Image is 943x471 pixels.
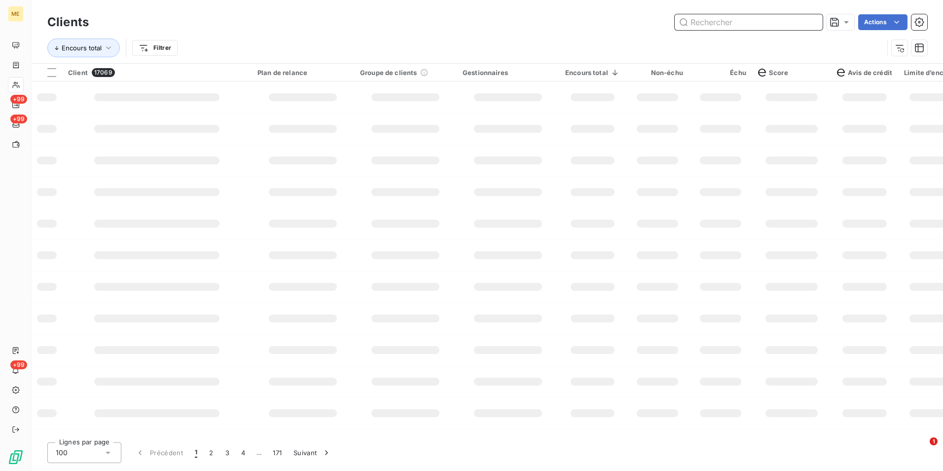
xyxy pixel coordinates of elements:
[565,69,620,77] div: Encours total
[360,69,417,77] span: Groupe de clients
[930,437,938,445] span: 1
[92,68,115,77] span: 17069
[758,69,788,77] span: Score
[251,445,267,461] span: …
[235,442,251,463] button: 4
[219,442,235,463] button: 3
[257,69,348,77] div: Plan de relance
[47,13,89,31] h3: Clients
[10,360,27,369] span: +99
[62,44,102,52] span: Encours total
[675,14,823,30] input: Rechercher
[8,6,24,22] div: ME
[8,449,24,465] img: Logo LeanPay
[632,69,683,77] div: Non-échu
[68,69,88,77] span: Client
[195,448,197,458] span: 1
[129,442,189,463] button: Précédent
[10,115,27,123] span: +99
[695,69,746,77] div: Échu
[463,69,553,77] div: Gestionnaires
[288,442,337,463] button: Suivant
[56,448,68,458] span: 100
[858,14,907,30] button: Actions
[189,442,203,463] button: 1
[10,95,27,104] span: +99
[203,442,219,463] button: 2
[909,437,933,461] iframe: Intercom live chat
[267,442,288,463] button: 171
[47,39,120,57] button: Encours total
[132,40,178,56] button: Filtrer
[837,69,892,77] span: Avis de crédit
